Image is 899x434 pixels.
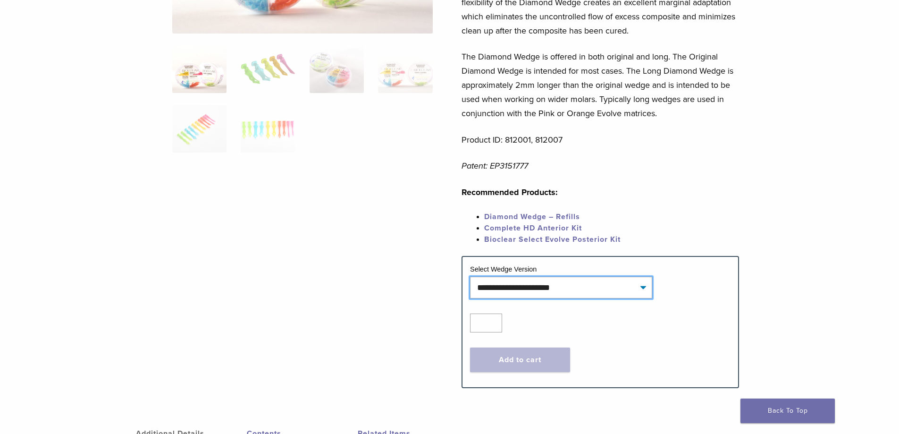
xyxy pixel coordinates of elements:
em: Patent: EP3151777 [462,161,528,171]
img: Diamond Wedge Kits - Image 2 [241,46,295,93]
strong: Recommended Products: [462,187,558,197]
img: Diamond Wedge Kits - Image 3 [310,46,364,93]
p: Product ID: 812001, 812007 [462,133,739,147]
img: Diamond Wedge Kits - Image 4 [378,46,432,93]
p: The Diamond Wedge is offered in both original and long. The Original Diamond Wedge is intended fo... [462,50,739,120]
button: Add to cart [470,348,570,372]
a: Diamond Wedge – Refills [484,212,580,221]
a: Bioclear Select Evolve Posterior Kit [484,235,621,244]
label: Select Wedge Version [470,265,537,273]
img: Diamond-Wedges-Assorted-3-Copy-e1548779949314-324x324.jpg [172,46,227,93]
img: Diamond Wedge Kits - Image 5 [172,105,227,153]
a: Back To Top [740,399,835,423]
img: Diamond Wedge Kits - Image 6 [241,105,295,153]
a: Complete HD Anterior Kit [484,223,582,233]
